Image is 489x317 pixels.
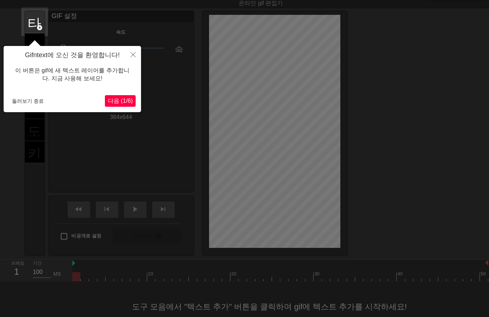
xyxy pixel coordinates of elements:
h4: Gifntext에 오신 것을 환영합니다! [9,51,136,59]
button: 둘러보기 종료 [9,96,47,106]
button: 다음 [105,95,136,107]
span: 다음 (1/6) [108,98,133,104]
button: 닫다 [125,46,141,63]
div: 이 버튼은 gif에 새 텍스트 레이어를 추가합니다. 지금 사용해 보세요! [9,59,136,90]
